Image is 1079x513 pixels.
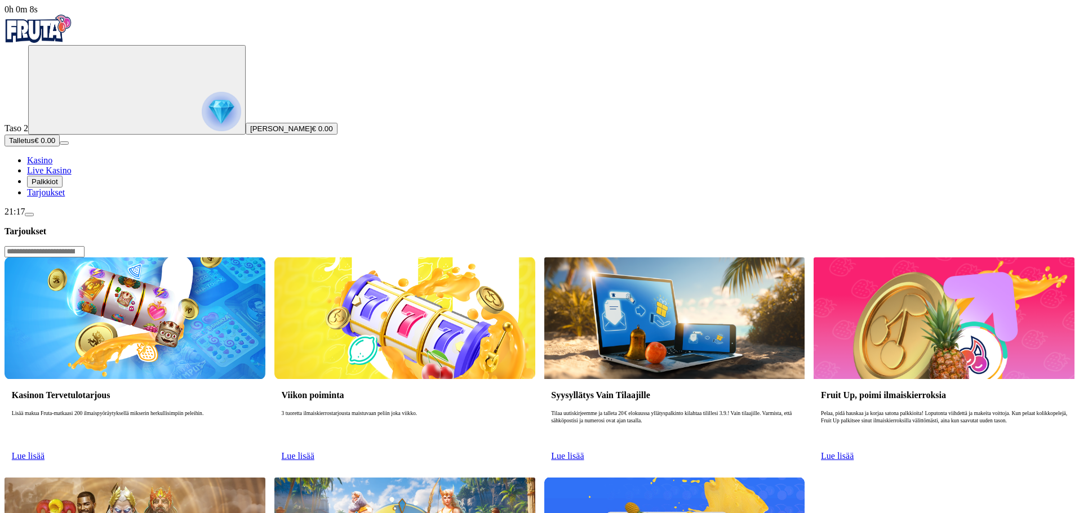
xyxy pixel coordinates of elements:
[12,451,45,461] a: Lue lisää
[27,155,52,165] a: Kasino
[12,390,258,400] h3: Kasinon Tervetulotarjous
[9,136,34,145] span: Talletus
[32,177,58,186] span: Palkkiot
[5,246,85,257] input: Search
[5,257,265,379] img: Kasinon Tervetulotarjous
[544,257,805,379] img: Syysyllätys Vain Tilaajille
[60,141,69,145] button: menu
[5,35,72,44] a: Fruta
[5,123,28,133] span: Taso 2
[5,5,38,14] span: user session time
[274,257,535,379] img: Viikon poiminta
[12,410,258,446] p: Lisää makua Fruta-matkaasi 200 ilmaispyöräytyksellä mikserin herkullisimpiin peleihin.
[5,155,1074,198] nav: Main menu
[246,123,338,135] button: [PERSON_NAME]€ 0.00
[282,410,528,446] p: 3 tuoretta ilmaiskierrostarjousta maistuvaan peliin joka viikko.
[551,410,797,446] p: Tilaa uutiskirjeemme ja talleta 20 € elokuussa yllätyspalkinto kilahtaa tilillesi 3.9.! Vain tila...
[202,92,241,131] img: reward progress
[821,451,854,461] a: Lue lisää
[25,213,34,216] button: menu
[282,451,314,461] a: Lue lisää
[5,15,72,43] img: Fruta
[551,451,584,461] a: Lue lisää
[821,390,1067,400] h3: Fruit Up, poimi ilmaiskierroksia
[34,136,55,145] span: € 0.00
[312,124,333,133] span: € 0.00
[28,45,246,135] button: reward progress
[282,390,528,400] h3: Viikon poiminta
[250,124,312,133] span: [PERSON_NAME]
[5,15,1074,198] nav: Primary
[27,176,63,188] button: Palkkiot
[5,226,1074,237] h3: Tarjoukset
[821,410,1067,446] p: Pelaa, pidä hauskaa ja korjaa satona palkkioita! Loputonta viihdettä ja makeita voittoja. Kun pel...
[5,135,60,146] button: Talletusplus icon€ 0.00
[5,207,25,216] span: 21:17
[27,188,65,197] a: Tarjoukset
[814,257,1074,379] img: Fruit Up, poimi ilmaiskierroksia
[27,166,72,175] a: Live Kasino
[551,390,797,400] h3: Syysyllätys Vain Tilaajille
